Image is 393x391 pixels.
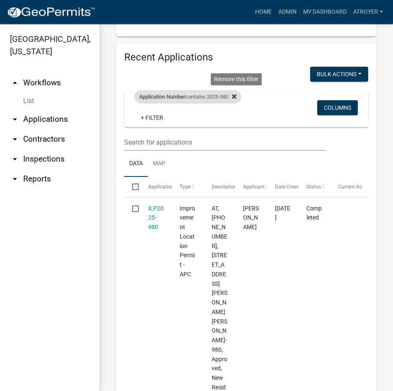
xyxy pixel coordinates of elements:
button: Columns [317,100,358,115]
datatable-header-cell: Current Activity [330,177,362,197]
a: Admin [275,4,300,20]
span: Application Number [139,94,185,100]
span: Status [306,184,321,190]
span: Applicant [243,184,265,190]
input: Search for applications [124,134,325,151]
span: Application Number [148,184,193,190]
datatable-header-cell: Status [299,177,330,197]
datatable-header-cell: Date Created [267,177,299,197]
a: atroyer [350,4,386,20]
a: Home [252,4,275,20]
datatable-header-cell: Description [203,177,235,197]
span: Current Activity [338,184,373,190]
datatable-header-cell: Select [124,177,140,197]
a: + Filter [134,110,170,125]
datatable-header-cell: Application Number [140,177,172,197]
span: 08/07/2025 [275,205,290,221]
a: Data [124,151,148,177]
h4: Recent Applications [124,51,368,63]
a: Map [148,151,170,177]
span: Improvement Location Permit - APC [180,205,195,278]
div: contains 2025-980 [134,90,241,104]
span: Allison Champoux [243,205,259,231]
datatable-header-cell: Applicant [235,177,267,197]
datatable-header-cell: Type [172,177,204,197]
a: My Dashboard [300,4,350,20]
i: arrow_drop_down [10,134,20,144]
i: arrow_drop_down [10,114,20,124]
span: Completed [306,205,322,221]
i: arrow_drop_down [10,174,20,184]
a: ILP2025-980 [148,205,164,231]
i: arrow_drop_down [10,154,20,164]
div: Remove this filter [211,73,262,85]
span: Date Created [275,184,304,190]
span: Type [180,184,190,190]
i: arrow_drop_up [10,78,20,88]
span: Description [212,184,237,190]
button: Bulk Actions [310,67,368,82]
